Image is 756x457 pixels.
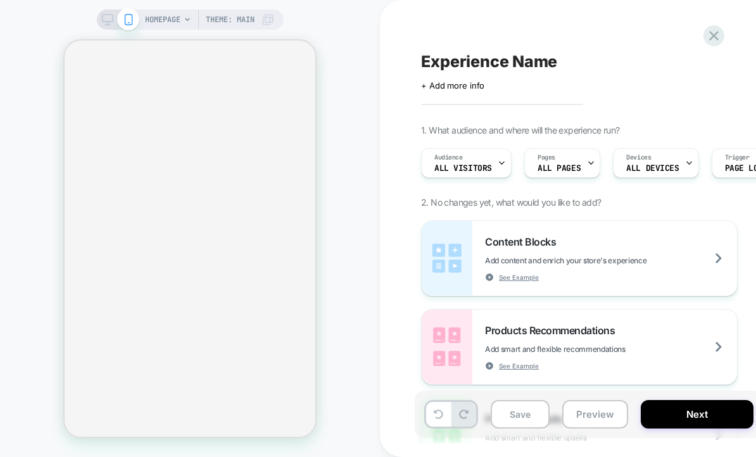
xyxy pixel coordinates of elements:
span: Add smart and flexible recommendations [485,344,689,354]
span: Content Blocks [485,235,562,248]
span: Theme: MAIN [206,9,255,30]
span: Audience [434,153,463,162]
span: See Example [499,273,539,282]
button: Preview [562,400,628,429]
span: All Visitors [434,164,492,173]
span: Products Recommendations [485,324,621,337]
span: 2. No changes yet, what would you like to add? [421,197,601,208]
span: 1. What audience and where will the experience run? [421,125,619,135]
span: + Add more info [421,80,484,91]
button: Save [491,400,550,429]
span: See Example [499,361,539,370]
span: Add content and enrich your store's experience [485,256,710,265]
span: Trigger [725,153,750,162]
span: ALL PAGES [538,164,581,173]
span: Experience Name [421,52,557,71]
span: Devices [626,153,651,162]
button: Next [641,400,753,429]
span: Pages [538,153,555,162]
span: ALL DEVICES [626,164,679,173]
span: HOMEPAGE [145,9,180,30]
